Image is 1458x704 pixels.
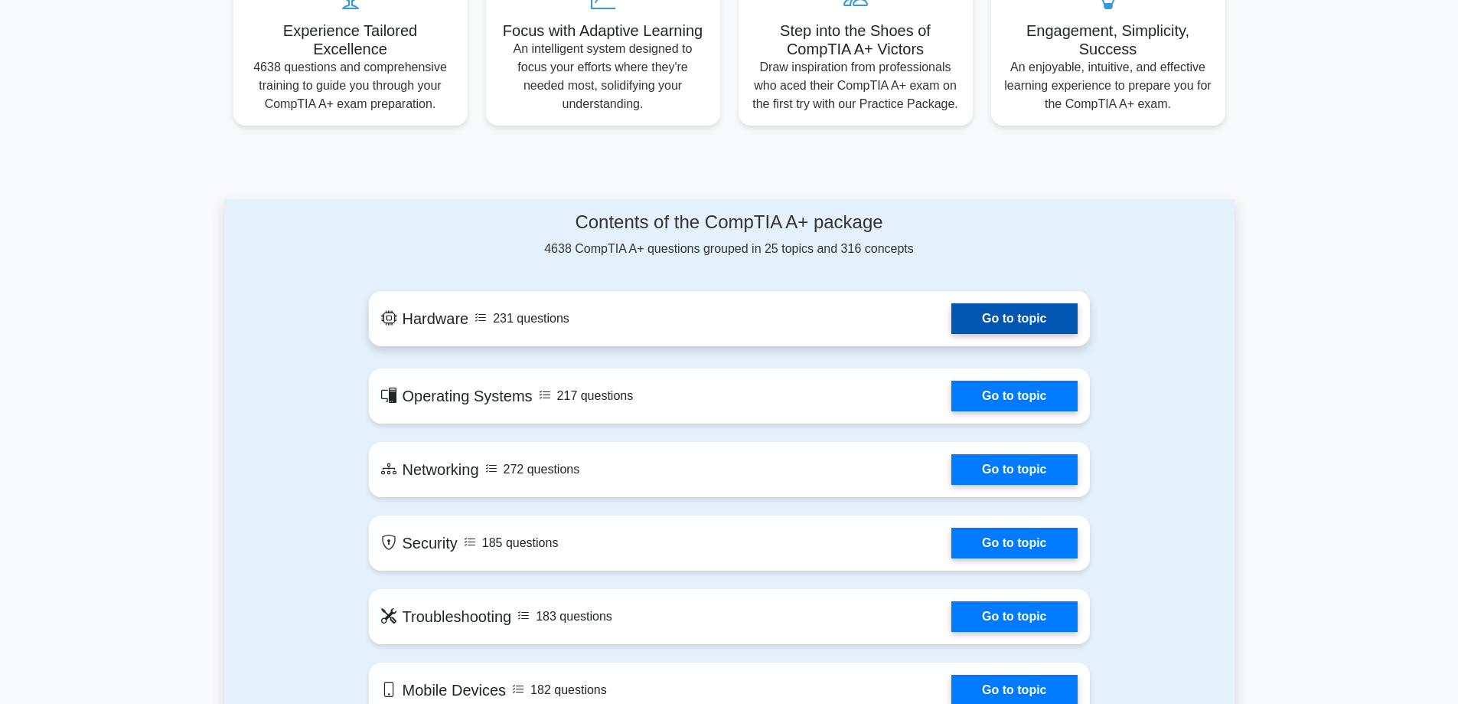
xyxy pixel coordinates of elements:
[246,58,455,113] p: 4638 questions and comprehensive training to guide you through your CompTIA A+ exam preparation.
[246,21,455,58] h5: Experience Tailored Excellence
[1003,21,1213,58] h5: Engagement, Simplicity, Success
[751,58,961,113] p: Draw inspiration from professionals who aced their CompTIA A+ exam on the first try with our Prac...
[498,21,708,40] h5: Focus with Adaptive Learning
[751,21,961,58] h5: Step into the Shoes of CompTIA A+ Victors
[1003,58,1213,113] p: An enjoyable, intuitive, and effective learning experience to prepare you for the CompTIA A+ exam.
[369,211,1090,234] h4: Contents of the CompTIA A+ package
[951,601,1077,632] a: Go to topic
[951,381,1077,411] a: Go to topic
[369,211,1090,258] div: 4638 CompTIA A+ questions grouped in 25 topics and 316 concepts
[498,40,708,113] p: An intelligent system designed to focus your efforts where they're needed most, solidifying your ...
[951,454,1077,485] a: Go to topic
[951,303,1077,334] a: Go to topic
[951,528,1077,558] a: Go to topic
